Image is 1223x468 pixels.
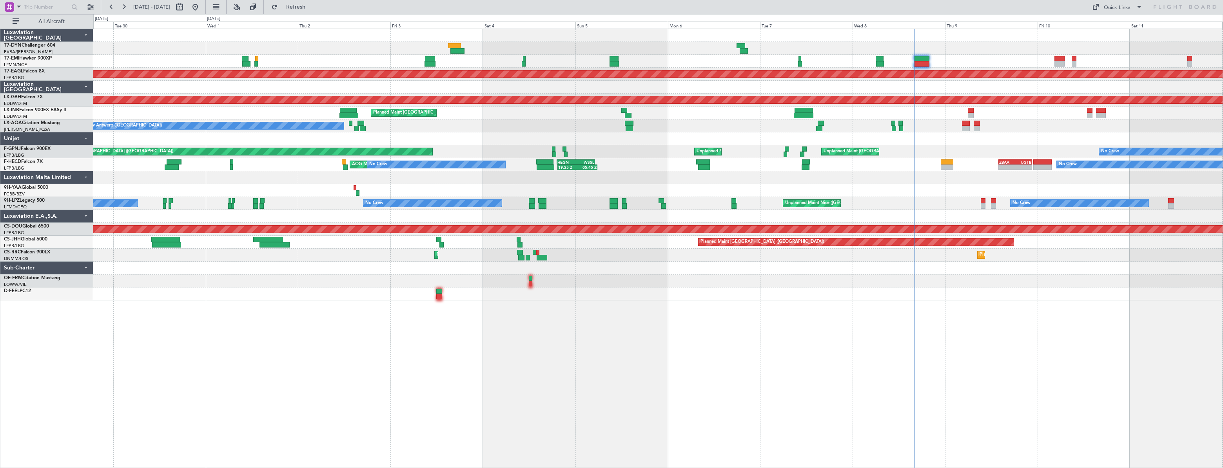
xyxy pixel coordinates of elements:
[4,121,60,125] a: LX-AOACitation Mustang
[4,146,21,151] span: F-GPNJ
[577,165,597,170] div: 05:45 Z
[298,22,390,29] div: Thu 2
[4,56,19,61] span: T7-EMI
[133,4,170,11] span: [DATE] - [DATE]
[697,146,826,157] div: Unplanned Maint [GEOGRAPHIC_DATA] ([GEOGRAPHIC_DATA])
[557,160,576,164] div: HEGN
[1088,1,1146,13] button: Quick Links
[4,49,53,55] a: EVRA/[PERSON_NAME]
[4,75,24,81] a: LFPB/LBG
[4,276,60,280] a: OE-FRMCitation Mustang
[4,146,51,151] a: F-GPNJFalcon 900EX
[4,159,21,164] span: F-HECD
[4,250,50,255] a: CS-RRCFalcon 900LX
[4,43,55,48] a: T7-DYNChallenger 604
[24,1,69,13] input: Trip Number
[279,4,312,10] span: Refresh
[576,160,594,164] div: WSSL
[785,197,878,209] div: Unplanned Maint Nice ([GEOGRAPHIC_DATA])
[945,22,1038,29] div: Thu 9
[1015,165,1031,170] div: -
[668,22,760,29] div: Mon 6
[1013,197,1031,209] div: No Crew
[50,146,173,157] div: Planned Maint [GEOGRAPHIC_DATA] ([GEOGRAPHIC_DATA])
[206,22,298,29] div: Wed 1
[4,250,21,255] span: CS-RRC
[4,198,45,203] a: 9H-LPZLegacy 500
[4,224,49,229] a: CS-DOUGlobal 6500
[4,237,21,242] span: CS-JHH
[369,159,387,170] div: No Crew
[4,108,19,112] span: LX-INB
[4,289,20,293] span: D-FEEL
[4,185,22,190] span: 9H-YAA
[1015,160,1031,164] div: UGTB
[437,249,518,261] div: Planned Maint Lagos ([PERSON_NAME])
[9,15,85,28] button: All Aircraft
[4,165,24,171] a: LFPB/LBG
[4,159,43,164] a: F-HECDFalcon 7X
[95,16,108,22] div: [DATE]
[113,22,206,29] div: Tue 30
[4,237,47,242] a: CS-JHHGlobal 6000
[483,22,575,29] div: Sat 4
[4,198,20,203] span: 9H-LPZ
[4,126,50,132] a: [PERSON_NAME]/QSA
[373,107,448,119] div: Planned Maint [GEOGRAPHIC_DATA]
[4,69,45,74] a: T7-EAGLFalcon 8X
[268,1,315,13] button: Refresh
[4,56,52,61] a: T7-EMIHawker 900XP
[4,95,43,99] a: LX-GBHFalcon 7X
[4,121,22,125] span: LX-AOA
[853,22,945,29] div: Wed 8
[4,224,22,229] span: CS-DOU
[207,16,220,22] div: [DATE]
[760,22,853,29] div: Tue 7
[575,22,668,29] div: Sun 5
[4,43,22,48] span: T7-DYN
[4,114,27,119] a: EDLW/DTM
[4,289,31,293] a: D-FEELPC12
[4,62,27,68] a: LFMN/NCE
[77,120,162,132] div: No Crew Antwerp ([GEOGRAPHIC_DATA])
[980,249,1061,261] div: Planned Maint Lagos ([PERSON_NAME])
[700,236,824,248] div: Planned Maint [GEOGRAPHIC_DATA] ([GEOGRAPHIC_DATA])
[4,230,24,236] a: LFPB/LBG
[352,159,434,170] div: AOG Maint Paris ([GEOGRAPHIC_DATA])
[4,191,25,197] a: FCBB/BZV
[1059,159,1077,170] div: No Crew
[999,160,1015,164] div: ZBAA
[1038,22,1130,29] div: Fri 10
[4,204,27,210] a: LFMD/CEQ
[4,152,24,158] a: LFPB/LBG
[4,282,27,287] a: LOWW/VIE
[4,243,24,249] a: LFPB/LBG
[390,22,483,29] div: Fri 3
[365,197,383,209] div: No Crew
[4,69,23,74] span: T7-EAGL
[1130,22,1222,29] div: Sat 11
[824,146,953,157] div: Unplanned Maint [GEOGRAPHIC_DATA] ([GEOGRAPHIC_DATA])
[4,185,48,190] a: 9H-YAAGlobal 5000
[20,19,83,24] span: All Aircraft
[4,276,22,280] span: OE-FRM
[4,108,66,112] a: LX-INBFalcon 900EX EASy II
[4,95,21,99] span: LX-GBH
[1104,4,1130,12] div: Quick Links
[4,256,28,262] a: DNMM/LOS
[4,101,27,107] a: EDLW/DTM
[1101,146,1119,157] div: No Crew
[999,165,1015,170] div: -
[558,165,577,170] div: 19:25 Z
